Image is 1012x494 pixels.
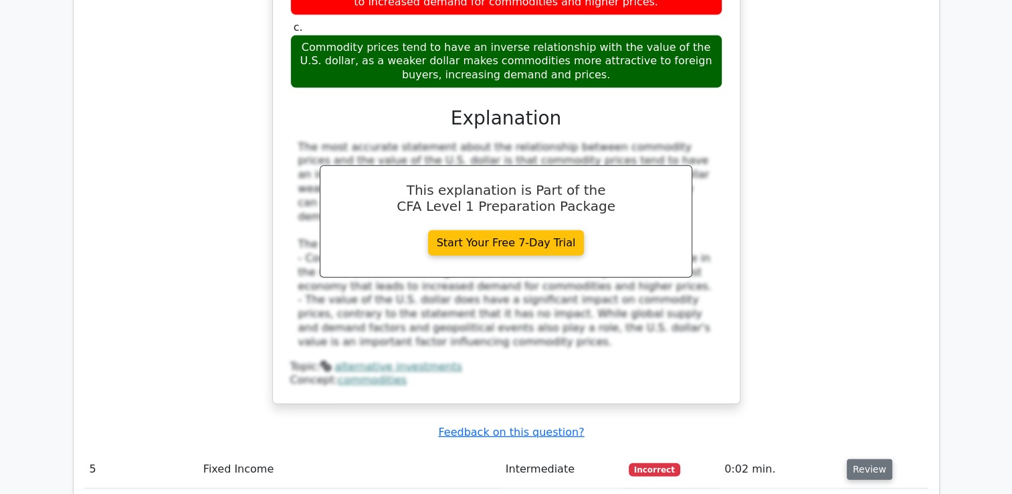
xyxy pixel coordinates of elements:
[438,426,584,438] a: Feedback on this question?
[290,360,722,374] div: Topic:
[290,374,722,388] div: Concept:
[428,230,585,256] a: Start Your Free 7-Day Trial
[298,107,714,130] h3: Explanation
[84,450,198,489] td: 5
[629,463,680,477] span: Incorrect
[334,360,462,373] a: alternative investments
[847,459,892,480] button: Review
[290,35,722,88] div: Commodity prices tend to have an inverse relationship with the value of the U.S. dollar, as a wea...
[338,374,407,386] a: commodities
[500,450,623,489] td: Intermediate
[298,141,714,349] div: The most accurate statement about the relationship between commodity prices and the value of the ...
[198,450,500,489] td: Fixed Income
[294,21,303,33] span: c.
[719,450,841,489] td: 0:02 min.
